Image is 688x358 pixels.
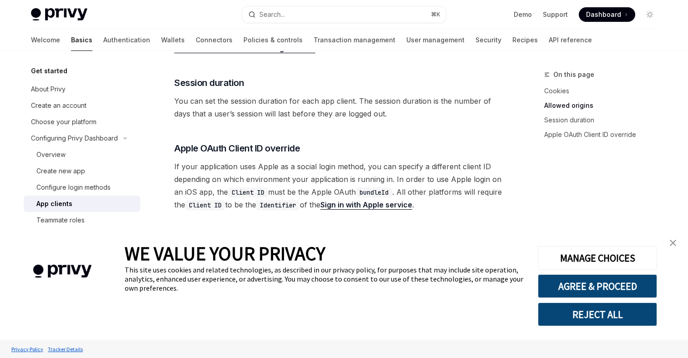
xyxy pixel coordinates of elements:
[586,10,621,19] span: Dashboard
[24,179,140,196] a: Configure login methods
[24,97,140,114] a: Create an account
[31,29,60,51] a: Welcome
[242,6,446,23] button: Search...⌘K
[553,69,594,80] span: On this page
[642,7,657,22] button: Toggle dark mode
[9,341,46,357] a: Privacy Policy
[125,242,325,265] span: WE VALUE YOUR PRIVACY
[174,95,502,120] span: You can set the session duration for each app client. The session duration is the number of days ...
[31,116,96,127] div: Choose your platform
[31,84,66,95] div: About Privy
[670,240,676,246] img: close banner
[71,29,92,51] a: Basics
[185,200,225,210] code: Client ID
[549,29,592,51] a: API reference
[514,10,532,19] a: Demo
[259,9,285,20] div: Search...
[46,341,85,357] a: Tracker Details
[36,149,66,160] div: Overview
[664,234,682,252] a: close banner
[538,303,657,326] button: REJECT ALL
[314,29,395,51] a: Transaction management
[174,142,300,155] span: Apple OAuth Client ID override
[243,29,303,51] a: Policies & controls
[24,163,140,179] a: Create new app
[579,7,635,22] a: Dashboard
[31,133,118,144] div: Configuring Privy Dashboard
[544,84,664,98] a: Cookies
[406,29,465,51] a: User management
[476,29,501,51] a: Security
[320,200,412,210] a: Sign in with Apple service
[24,146,140,163] a: Overview
[36,182,111,193] div: Configure login methods
[24,81,140,97] a: About Privy
[196,29,233,51] a: Connectors
[356,187,392,197] code: bundleId
[24,196,140,212] a: App clients
[544,98,664,113] a: Allowed origins
[36,215,85,226] div: Teammate roles
[36,198,72,209] div: App clients
[543,10,568,19] a: Support
[31,8,87,21] img: light logo
[228,187,268,197] code: Client ID
[431,11,440,18] span: ⌘ K
[24,114,140,130] a: Choose your platform
[36,166,85,176] div: Create new app
[174,76,244,89] span: Session duration
[538,274,657,298] button: AGREE & PROCEED
[31,66,67,76] h5: Get started
[103,29,150,51] a: Authentication
[544,127,664,142] a: Apple OAuth Client ID override
[125,265,524,292] div: This site uses cookies and related technologies, as described in our privacy policy, for purposes...
[161,29,185,51] a: Wallets
[512,29,538,51] a: Recipes
[24,212,140,228] a: Teammate roles
[538,246,657,270] button: MANAGE CHOICES
[31,100,86,111] div: Create an account
[174,160,502,211] span: If your application uses Apple as a social login method, you can specify a different client ID de...
[544,113,664,127] a: Session duration
[14,252,111,291] img: company logo
[256,200,300,210] code: Identifier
